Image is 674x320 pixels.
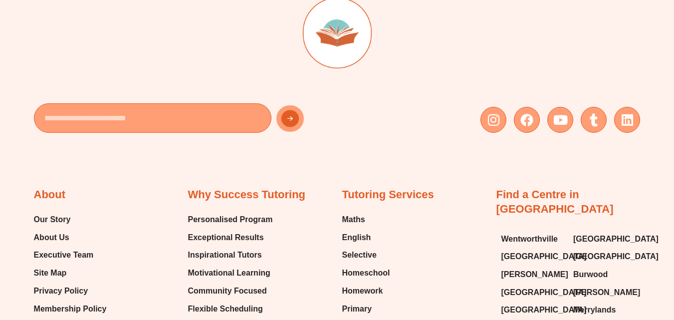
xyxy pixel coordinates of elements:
[188,284,267,299] span: Community Focused
[342,230,390,245] a: English
[342,248,377,263] span: Selective
[501,232,563,247] a: Wentworthville
[342,302,372,317] span: Primary
[501,267,568,282] span: [PERSON_NAME]
[34,248,107,263] a: Executive Team
[34,230,69,245] span: About Us
[188,230,264,245] span: Exceptional Results
[188,284,273,299] a: Community Focused
[34,248,94,263] span: Executive Team
[34,302,107,317] a: Membership Policy
[501,303,587,318] span: [GEOGRAPHIC_DATA]
[342,248,390,263] a: Selective
[34,103,332,138] form: New Form
[188,248,262,263] span: Inspirational Tutors
[342,302,390,317] a: Primary
[188,188,306,202] h2: Why Success Tutoring
[508,207,674,320] iframe: Chat Widget
[188,266,270,281] span: Motivational Learning
[188,302,263,317] span: Flexible Scheduling
[501,285,563,300] a: [GEOGRAPHIC_DATA]
[501,267,563,282] a: [PERSON_NAME]
[342,230,371,245] span: English
[34,266,67,281] span: Site Map
[342,284,390,299] a: Homework
[188,230,273,245] a: Exceptional Results
[501,303,563,318] a: [GEOGRAPHIC_DATA]
[342,188,434,202] h2: Tutoring Services
[34,212,107,227] a: Our Story
[188,248,273,263] a: Inspirational Tutors
[342,284,383,299] span: Homework
[34,188,66,202] h2: About
[342,212,365,227] span: Maths
[34,284,88,299] span: Privacy Policy
[501,249,587,264] span: [GEOGRAPHIC_DATA]
[496,188,614,215] a: Find a Centre in [GEOGRAPHIC_DATA]
[188,302,273,317] a: Flexible Scheduling
[34,230,107,245] a: About Us
[188,212,273,227] a: Personalised Program
[342,266,390,281] a: Homeschool
[34,284,107,299] a: Privacy Policy
[342,212,390,227] a: Maths
[501,249,563,264] a: [GEOGRAPHIC_DATA]
[34,266,107,281] a: Site Map
[188,266,273,281] a: Motivational Learning
[501,285,587,300] span: [GEOGRAPHIC_DATA]
[501,232,558,247] span: Wentworthville
[34,212,71,227] span: Our Story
